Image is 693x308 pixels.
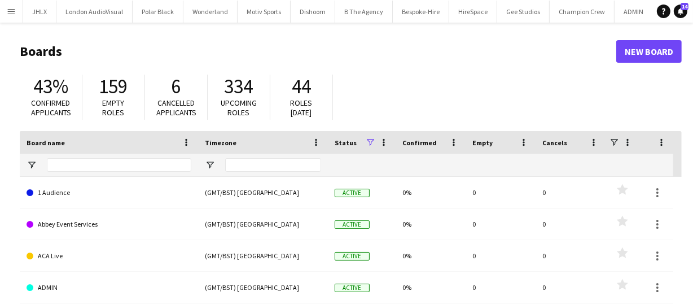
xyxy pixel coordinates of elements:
[335,284,370,292] span: Active
[335,252,370,261] span: Active
[536,272,606,303] div: 0
[156,98,196,118] span: Cancelled applicants
[27,138,65,147] span: Board name
[472,138,493,147] span: Empty
[393,1,449,23] button: Bespoke-Hire
[466,177,536,208] div: 0
[198,240,328,271] div: (GMT/BST) [GEOGRAPHIC_DATA]
[497,1,550,23] button: Gee Studios
[292,74,311,99] span: 44
[103,98,125,118] span: Empty roles
[205,138,236,147] span: Timezone
[449,1,497,23] button: HireSpace
[198,209,328,240] div: (GMT/BST) [GEOGRAPHIC_DATA]
[615,1,653,23] button: ADMIN
[27,160,37,170] button: Open Filter Menu
[27,240,191,272] a: ACA Live
[198,177,328,208] div: (GMT/BST) [GEOGRAPHIC_DATA]
[20,43,616,60] h1: Boards
[99,74,128,99] span: 159
[23,1,56,23] button: JHLX
[31,98,71,118] span: Confirmed applicants
[396,177,466,208] div: 0%
[238,1,291,23] button: Motiv Sports
[396,240,466,271] div: 0%
[466,209,536,240] div: 0
[221,98,257,118] span: Upcoming roles
[536,177,606,208] div: 0
[335,220,370,229] span: Active
[47,158,191,172] input: Board name Filter Input
[402,138,437,147] span: Confirmed
[198,272,328,303] div: (GMT/BST) [GEOGRAPHIC_DATA]
[27,209,191,240] a: Abbey Event Services
[33,74,68,99] span: 43%
[291,1,335,23] button: Dishoom
[681,3,688,10] span: 14
[335,138,357,147] span: Status
[536,209,606,240] div: 0
[335,189,370,197] span: Active
[466,272,536,303] div: 0
[291,98,313,118] span: Roles [DATE]
[335,1,393,23] button: B The Agency
[396,272,466,303] div: 0%
[133,1,183,23] button: Polar Black
[27,177,191,209] a: 1 Audience
[205,160,215,170] button: Open Filter Menu
[225,74,253,99] span: 334
[183,1,238,23] button: Wonderland
[674,5,687,18] a: 14
[396,209,466,240] div: 0%
[536,240,606,271] div: 0
[542,138,567,147] span: Cancels
[172,74,181,99] span: 6
[550,1,615,23] button: Champion Crew
[56,1,133,23] button: London AudioVisual
[225,158,321,172] input: Timezone Filter Input
[27,272,191,303] a: ADMIN
[466,240,536,271] div: 0
[616,40,682,63] a: New Board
